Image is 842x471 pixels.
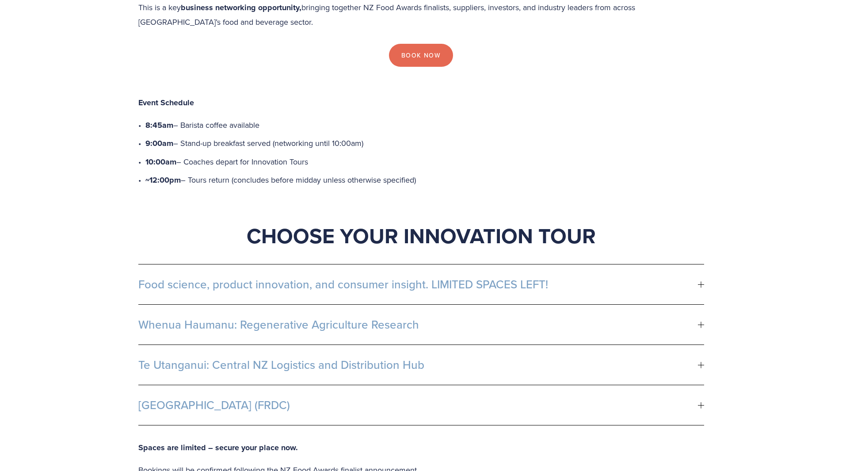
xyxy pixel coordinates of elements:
button: Te Utanganui: Central NZ Logistics and Distribution Hub [138,345,704,385]
strong: ~12:00pm [145,174,181,186]
a: Book Now [389,44,453,67]
strong: Spaces are limited – secure your place now. [138,442,298,453]
p: – Barista coffee available [145,118,704,133]
p: – Tours return (concludes before midday unless otherwise specified) [145,173,704,188]
span: Te Utanganui: Central NZ Logistics and Distribution Hub [138,358,698,371]
p: – Stand-up breakfast served (networking until 10:00am) [145,136,704,151]
strong: 8:45am [145,119,173,131]
button: [GEOGRAPHIC_DATA] (FRDC) [138,385,704,425]
p: This is a key bringing together NZ Food Awards finalists, suppliers, investors, and industry lead... [138,0,704,29]
p: – Coaches depart for Innovation Tours [145,155,704,169]
button: Whenua Haumanu: Regenerative Agriculture Research [138,305,704,345]
strong: 9:00am [145,138,173,149]
strong: Event Schedule [138,97,194,108]
span: [GEOGRAPHIC_DATA] (FRDC) [138,398,698,412]
h1: Choose Your Innovation Tour [138,222,704,249]
strong: business networking opportunity, [181,2,301,13]
span: Food science, product innovation, and consumer insight. LIMITED SPACES LEFT! [138,278,698,291]
button: Food science, product innovation, and consumer insight. LIMITED SPACES LEFT! [138,264,704,304]
span: Whenua Haumanu: Regenerative Agriculture Research [138,318,698,331]
strong: 10:00am [145,156,176,168]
